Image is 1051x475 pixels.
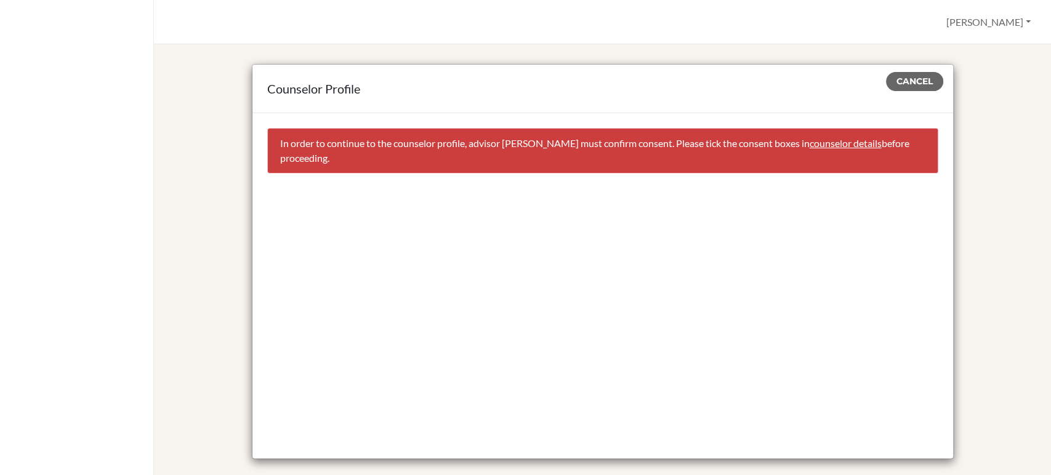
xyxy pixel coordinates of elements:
[267,79,938,98] div: Counselor Profile
[941,10,1036,34] button: [PERSON_NAME]
[886,72,943,91] button: Cancel
[280,136,925,166] p: In order to continue to the counselor profile, advisor [PERSON_NAME] must confirm consent. Please...
[810,137,882,149] a: counselor details
[896,76,933,87] span: Cancel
